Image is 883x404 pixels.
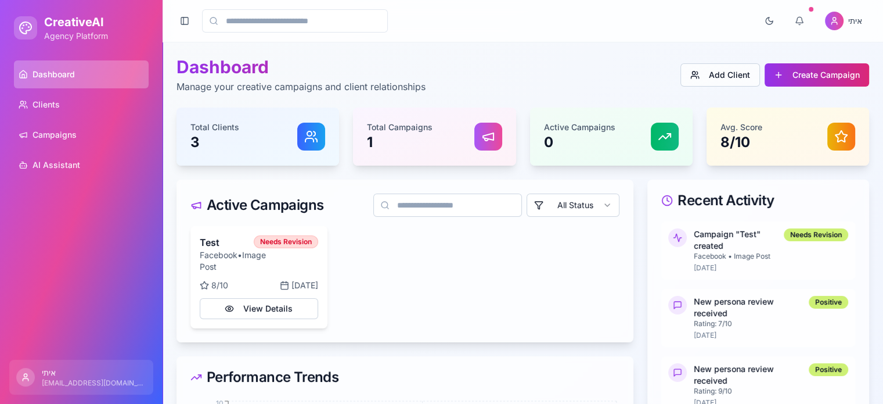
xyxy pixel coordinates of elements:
[809,296,848,309] div: Positive
[680,63,760,87] button: Add Client
[42,367,146,378] p: איתי
[190,198,323,212] div: Active Campaigns
[200,249,254,273] p: Facebook • Image Post
[42,378,146,388] p: [EMAIL_ADDRESS][DOMAIN_NAME]
[33,129,77,141] span: Campaigns
[33,159,80,171] span: AI Assistant
[367,121,433,133] p: Total Campaigns
[544,121,615,133] p: Active Campaigns
[809,363,848,376] div: Positive
[14,60,149,88] a: Dashboard
[694,296,802,319] p: New persona review received
[848,15,862,27] span: איתי
[200,298,318,319] button: View Details
[14,151,149,179] a: AI Assistant
[14,121,149,149] a: Campaigns
[720,121,762,133] p: Avg. Score
[544,133,615,152] p: 0
[190,121,239,133] p: Total Clients
[694,319,802,328] p: Rating: 7/10
[694,363,802,387] p: New persona review received
[765,63,869,87] button: Create Campaign
[44,14,108,30] h1: CreativeAI
[176,80,426,94] p: Manage your creative campaigns and client relationships
[291,280,318,291] span: [DATE]
[190,370,619,384] div: Performance Trends
[818,9,869,33] button: איתי
[211,280,228,291] span: 8 /10
[33,99,60,110] span: Clients
[694,387,802,396] p: Rating: 9/10
[694,252,777,261] p: Facebook • Image Post
[44,30,108,42] p: Agency Platform
[720,133,762,152] p: 8/10
[694,228,777,252] p: Campaign "Test" created
[176,56,426,77] h1: Dashboard
[694,263,777,273] p: [DATE]
[190,133,239,152] p: 3
[33,69,75,80] span: Dashboard
[367,133,433,152] p: 1
[784,228,848,241] div: Needs Revision
[254,235,318,248] div: Needs Revision
[661,194,855,208] div: Recent Activity
[694,331,802,340] p: [DATE]
[14,91,149,119] a: Clients
[200,235,254,249] h3: Test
